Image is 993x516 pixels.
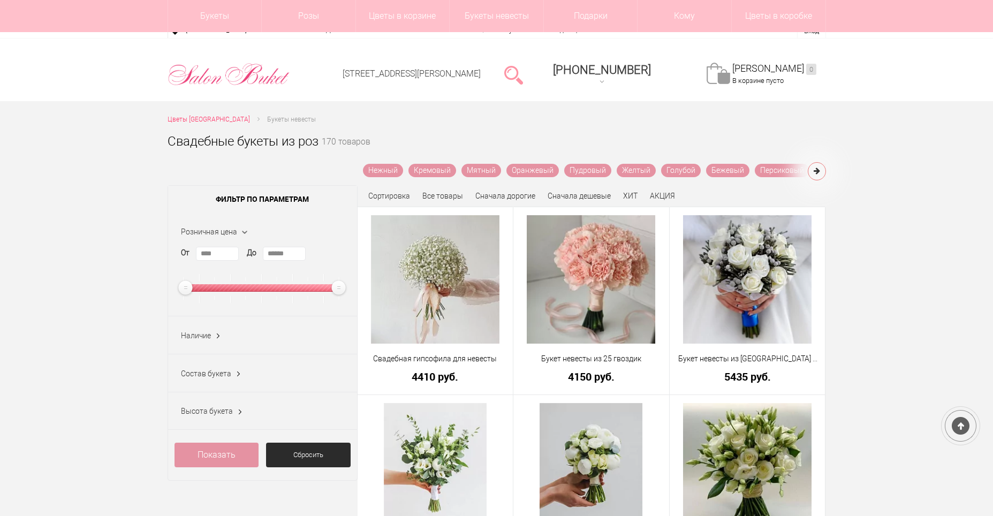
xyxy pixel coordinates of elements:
a: Все товары [422,192,463,200]
a: Голубой [661,164,701,177]
a: Цветы [GEOGRAPHIC_DATA] [168,114,250,125]
a: Кремовый [408,164,456,177]
a: [PHONE_NUMBER] [547,59,657,90]
img: Букет невесты из брунии и белых роз [683,215,812,344]
span: [PHONE_NUMBER] [553,63,651,77]
a: Пудровый [564,164,611,177]
span: Фильтр по параметрам [168,186,357,213]
span: Цветы [GEOGRAPHIC_DATA] [168,116,250,123]
small: 170 товаров [322,138,370,164]
a: Сначала дорогие [475,192,535,200]
label: До [247,247,256,259]
img: Букет невесты из 25 гвоздик [527,215,655,344]
a: Сначала дешевые [548,192,611,200]
a: Персиковый [755,164,809,177]
span: Розничная цена [181,227,237,236]
h1: Свадебные букеты из роз [168,132,319,151]
ins: 0 [806,64,816,75]
a: 4410 руб. [365,371,506,382]
a: Нежный [363,164,403,177]
a: 5435 руб. [677,371,818,382]
a: 4150 руб. [520,371,662,382]
a: ХИТ [623,192,638,200]
span: Высота букета [181,407,233,415]
a: Бежевый [706,164,749,177]
a: Оранжевый [506,164,559,177]
a: Показать [175,443,259,467]
a: Букет невесты из [GEOGRAPHIC_DATA] и белых роз [677,353,818,365]
img: Свадебная гипсофила для невесты [371,215,499,344]
span: Состав букета [181,369,231,378]
span: Наличие [181,331,211,340]
label: От [181,247,189,259]
a: Букет невесты из 25 гвоздик [520,353,662,365]
a: Мятный [461,164,501,177]
span: В корзине пусто [732,77,784,85]
a: [STREET_ADDRESS][PERSON_NAME] [343,69,481,79]
a: Желтый [617,164,656,177]
span: Сортировка [368,192,410,200]
a: Свадебная гипсофила для невесты [365,353,506,365]
img: Цветы Нижний Новгород [168,60,290,88]
a: [PERSON_NAME] [732,63,816,75]
a: Сбросить [266,443,351,467]
a: АКЦИЯ [650,192,675,200]
span: Букеты невесты [267,116,316,123]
